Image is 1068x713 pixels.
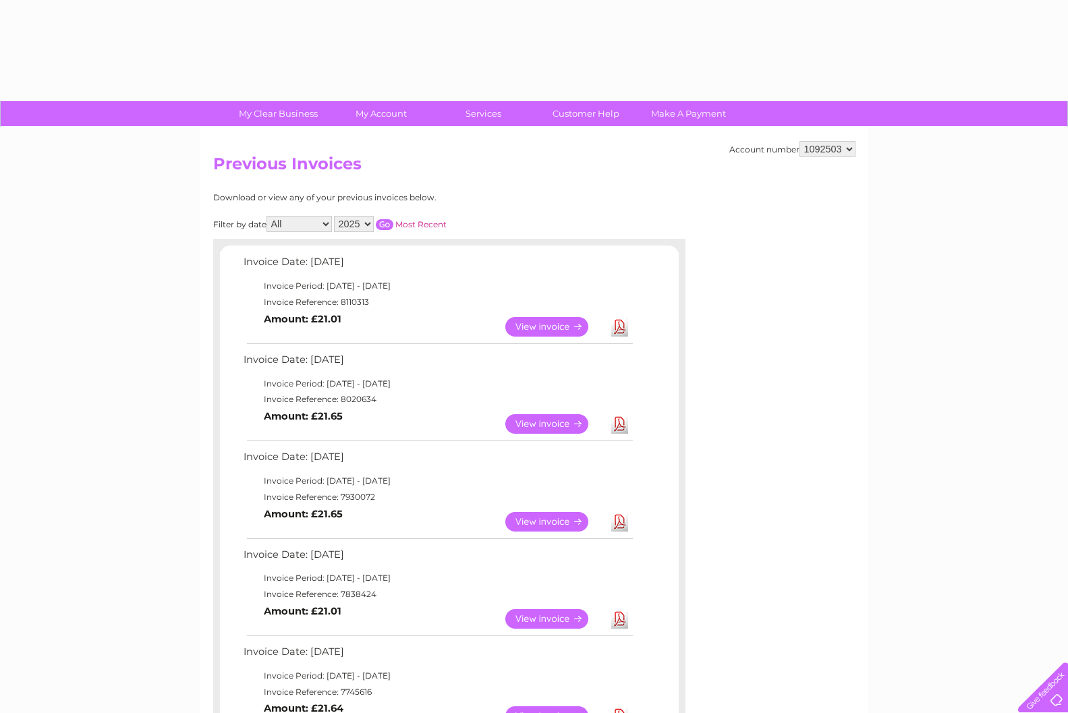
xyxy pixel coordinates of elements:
a: View [505,414,605,434]
a: My Clear Business [223,101,334,126]
div: Download or view any of your previous invoices below. [213,193,567,202]
div: Account number [729,141,855,157]
b: Amount: £21.65 [264,410,343,422]
a: My Account [325,101,437,126]
a: View [505,317,605,337]
td: Invoice Period: [DATE] - [DATE] [240,570,635,586]
b: Amount: £21.65 [264,508,343,520]
a: Download [611,609,628,629]
b: Amount: £21.01 [264,313,341,325]
td: Invoice Period: [DATE] - [DATE] [240,668,635,684]
td: Invoice Period: [DATE] - [DATE] [240,278,635,294]
td: Invoice Date: [DATE] [240,643,635,668]
td: Invoice Reference: 7838424 [240,586,635,602]
a: View [505,512,605,532]
td: Invoice Date: [DATE] [240,351,635,376]
a: Make A Payment [633,101,744,126]
a: View [505,609,605,629]
a: Most Recent [395,219,447,229]
a: Download [611,317,628,337]
td: Invoice Reference: 8020634 [240,391,635,407]
td: Invoice Reference: 7930072 [240,489,635,505]
td: Invoice Reference: 8110313 [240,294,635,310]
td: Invoice Reference: 7745616 [240,684,635,700]
td: Invoice Period: [DATE] - [DATE] [240,473,635,489]
b: Amount: £21.01 [264,605,341,617]
a: Download [611,414,628,434]
td: Invoice Period: [DATE] - [DATE] [240,376,635,392]
a: Customer Help [530,101,642,126]
td: Invoice Date: [DATE] [240,546,635,571]
a: Services [428,101,539,126]
h2: Previous Invoices [213,154,855,180]
td: Invoice Date: [DATE] [240,253,635,278]
a: Download [611,512,628,532]
div: Filter by date [213,216,567,232]
td: Invoice Date: [DATE] [240,448,635,473]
